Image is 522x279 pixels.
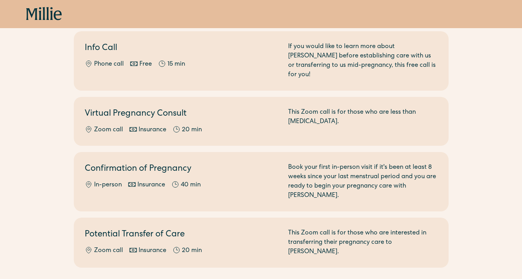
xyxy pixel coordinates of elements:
div: Insurance [137,181,165,190]
div: 20 min [182,125,202,135]
div: This Zoom call is for those who are less than [MEDICAL_DATA]. [288,108,438,135]
div: Free [139,60,152,69]
div: Insurance [139,125,166,135]
a: Potential Transfer of CareZoom callInsurance20 minThis Zoom call is for those who are interested ... [74,218,449,268]
div: 20 min [182,246,202,256]
div: 15 min [167,60,185,69]
h2: Info Call [85,42,279,55]
a: Virtual Pregnancy ConsultZoom callInsurance20 minThis Zoom call is for those who are less than [M... [74,97,449,146]
div: Zoom call [94,246,123,256]
div: This Zoom call is for those who are interested in transferring their pregnancy care to [PERSON_NA... [288,229,438,257]
div: Phone call [94,60,124,69]
div: 40 min [181,181,201,190]
a: Info CallPhone callFree15 minIf you would like to learn more about [PERSON_NAME] before establish... [74,31,449,91]
h2: Potential Transfer of Care [85,229,279,241]
div: If you would like to learn more about [PERSON_NAME] before establishing care with us or transferr... [288,42,438,80]
div: Insurance [139,246,166,256]
h2: Virtual Pregnancy Consult [85,108,279,121]
div: Zoom call [94,125,123,135]
a: Confirmation of PregnancyIn-personInsurance40 minBook your first in-person visit if it's been at ... [74,152,449,211]
div: In-person [94,181,122,190]
div: Book your first in-person visit if it's been at least 8 weeks since your last menstrual period an... [288,163,438,200]
h2: Confirmation of Pregnancy [85,163,279,176]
